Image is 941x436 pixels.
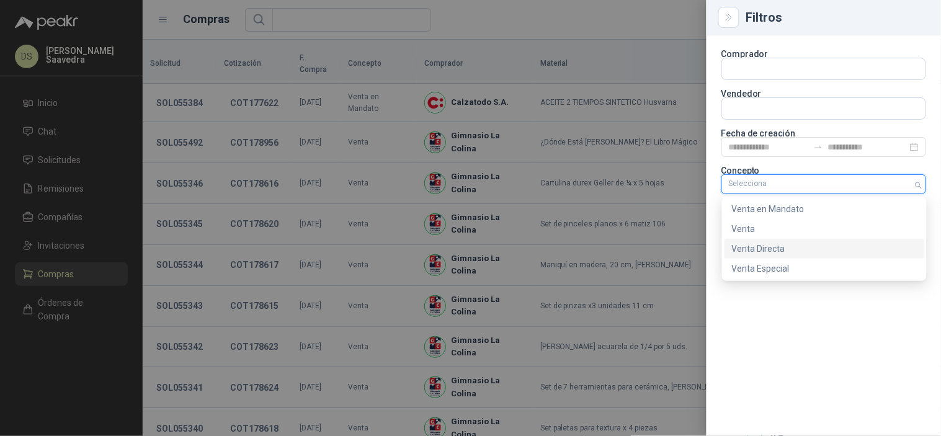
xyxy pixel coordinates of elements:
p: Comprador [721,50,926,58]
button: Close [721,10,736,25]
span: to [813,142,823,152]
p: Fecha de creación [721,130,926,137]
p: Vendedor [721,90,926,97]
div: Venta en Mandato [725,199,924,219]
div: Venta Especial [725,259,924,278]
div: Venta [732,222,917,236]
div: Venta en Mandato [732,202,917,216]
span: swap-right [813,142,823,152]
div: Venta Especial [732,262,917,275]
p: Concepto [721,167,926,174]
div: Venta Directa [732,242,917,256]
div: Venta [725,219,924,239]
div: Filtros [746,11,926,24]
div: Venta Directa [725,239,924,259]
